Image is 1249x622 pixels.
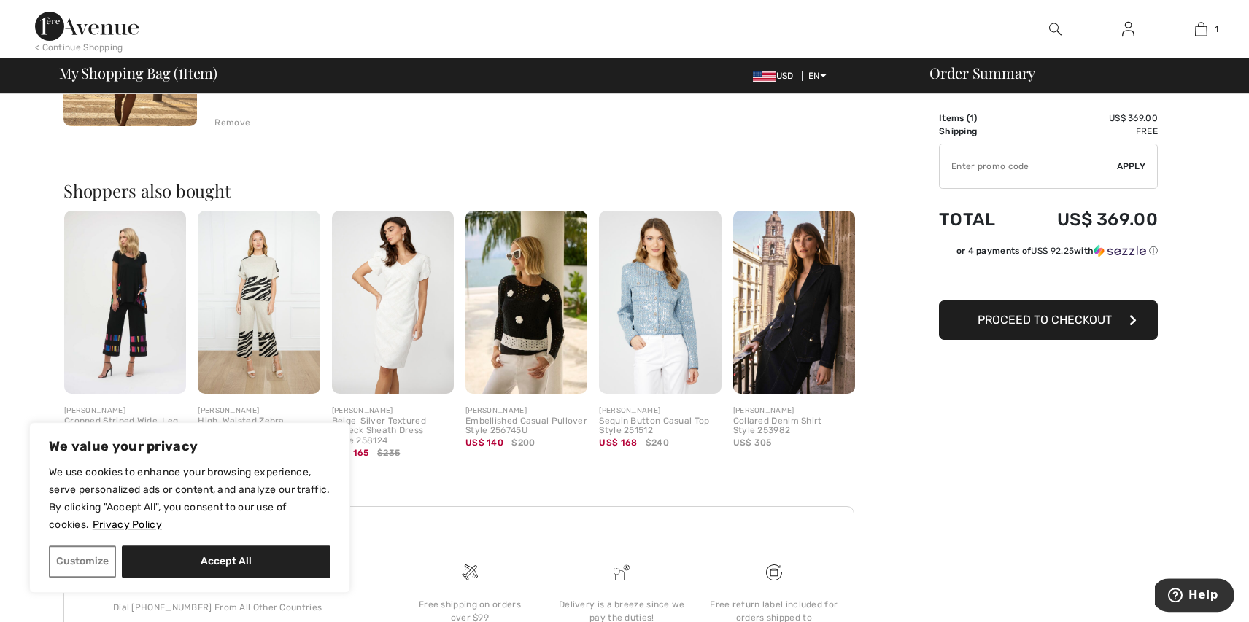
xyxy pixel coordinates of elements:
div: Beige-Silver Textured V-Neck Sheath Dress Style 258124 [332,416,454,446]
div: < Continue Shopping [35,41,123,54]
button: Proceed to Checkout [939,300,1158,340]
div: [PERSON_NAME] [198,405,320,416]
p: We value your privacy [49,438,330,455]
span: USD [753,71,800,81]
span: US$ 165 [332,448,369,458]
td: Items ( ) [939,112,1018,125]
img: My Bag [1195,20,1207,38]
div: Embellished Casual Pullover Style 256745U [465,416,587,437]
img: 1ère Avenue [35,12,139,41]
span: 1 [970,113,974,123]
td: US$ 369.00 [1018,195,1158,244]
iframe: PayPal-paypal [939,263,1158,295]
a: Sign In [1110,20,1146,39]
span: 1 [178,62,183,81]
p: Dial [PHONE_NUMBER] From All Other Countries [113,601,376,614]
div: [PERSON_NAME] [465,405,587,416]
div: High-Waisted Zebra Trousers Style 253339 [198,416,320,437]
img: Free shipping on orders over $99 [462,564,478,580]
a: 1 [1165,20,1237,38]
span: 1 [1215,23,1218,36]
img: search the website [1049,20,1062,38]
td: US$ 369.00 [1018,112,1158,125]
h2: Shoppers also bought [63,182,866,199]
span: Apply [1117,160,1146,173]
img: Free shipping on orders over $99 [766,564,782,580]
button: Customize [49,545,116,578]
span: $200 [511,436,535,449]
span: $235 [377,446,400,459]
img: US Dollar [753,71,776,82]
span: US$ 305 [733,438,772,448]
img: Sezzle [1094,244,1146,257]
span: EN [808,71,827,81]
td: Free [1018,125,1158,138]
p: We use cookies to enhance your browsing experience, serve personalized ads or content, and analyz... [49,464,330,534]
div: Collared Denim Shirt Style 253982 [733,416,855,437]
span: US$ 168 [599,438,637,448]
td: Total [939,195,1018,244]
div: [PERSON_NAME] [733,405,855,416]
iframe: Opens a widget where you can find more information [1155,578,1234,615]
span: US$ 140 [465,438,503,448]
img: Collared Denim Shirt Style 253982 [733,211,855,394]
span: $240 [646,436,669,449]
span: Proceed to Checkout [978,313,1112,327]
div: Sequin Button Casual Top Style 251512 [599,416,721,437]
div: [PERSON_NAME] [599,405,721,416]
div: Order Summary [912,66,1240,80]
div: [PERSON_NAME] [332,405,454,416]
div: We value your privacy [29,422,350,593]
td: Shipping [939,125,1018,138]
button: Accept All [122,545,330,578]
img: Sequin Button Casual Top Style 251512 [599,211,721,394]
div: or 4 payments of with [956,244,1158,257]
img: Beige-Silver Textured V-Neck Sheath Dress Style 258124 [332,211,454,394]
img: Embellished Casual Pullover Style 256745U [465,211,587,394]
img: Cropped Striped Wide-Leg Trousers Style 252051 [64,211,186,394]
input: Promo code [940,144,1117,188]
img: My Info [1122,20,1134,38]
div: Remove [214,116,250,129]
div: Cropped Striped Wide-Leg Trousers Style 252051 [64,416,186,437]
span: US$ 92.25 [1031,246,1074,256]
a: Privacy Policy [92,518,163,532]
div: or 4 payments ofUS$ 92.25withSezzle Click to learn more about Sezzle [939,244,1158,263]
span: My Shopping Bag ( Item) [59,66,217,80]
h3: Questions or Comments? [85,525,832,540]
img: Delivery is a breeze since we pay the duties! [614,564,630,580]
img: High-Waisted Zebra Trousers Style 253339 [198,211,320,394]
div: [PERSON_NAME] [64,405,186,416]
